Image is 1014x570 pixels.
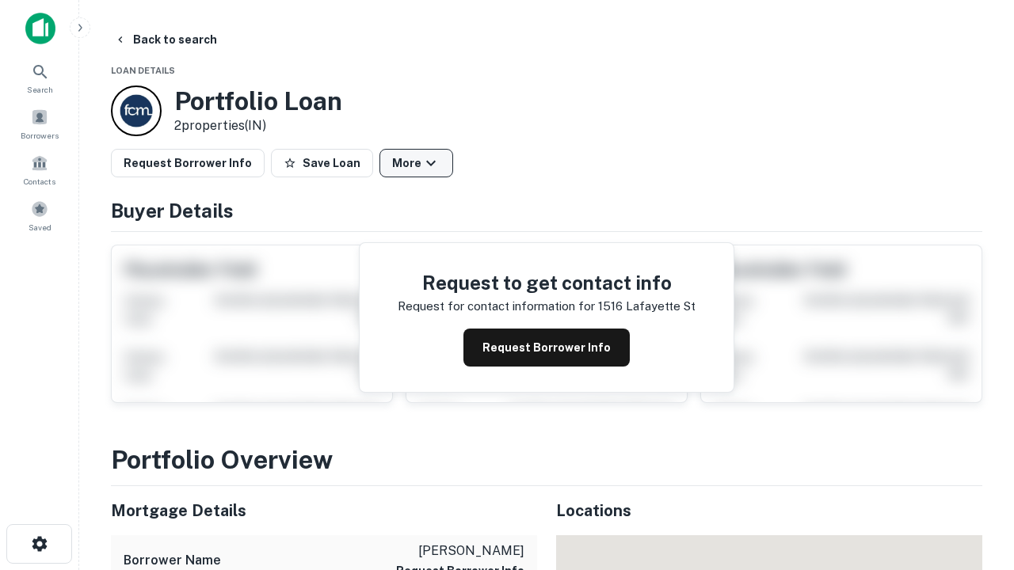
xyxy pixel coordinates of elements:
button: More [379,149,453,177]
a: Contacts [5,148,74,191]
h4: Request to get contact info [398,268,696,297]
button: Request Borrower Info [463,329,630,367]
button: Request Borrower Info [111,149,265,177]
button: Save Loan [271,149,373,177]
p: [PERSON_NAME] [396,541,524,560]
span: Search [27,83,53,96]
span: Loan Details [111,66,175,75]
a: Borrowers [5,102,74,145]
span: Contacts [24,175,55,188]
iframe: Chat Widget [935,443,1014,519]
h5: Locations [556,499,982,522]
button: Back to search [108,25,223,54]
img: capitalize-icon.png [25,13,55,44]
span: Saved [29,221,51,234]
a: Saved [5,194,74,237]
h5: Mortgage Details [111,499,537,522]
h6: Borrower Name [124,551,221,570]
h4: Buyer Details [111,196,982,225]
p: Request for contact information for [398,297,595,316]
a: Search [5,56,74,99]
p: 1516 lafayette st [598,297,696,316]
span: Borrowers [21,129,59,142]
h3: Portfolio Loan [174,86,342,116]
p: 2 properties (IN) [174,116,342,135]
h3: Portfolio Overview [111,441,982,479]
